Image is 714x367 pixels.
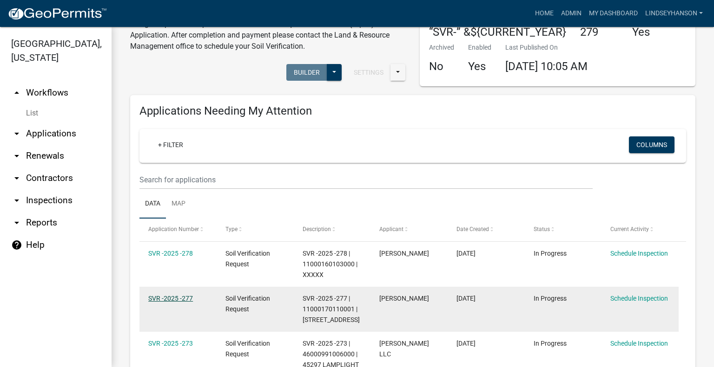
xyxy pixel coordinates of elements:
[610,226,649,232] span: Current Activity
[148,250,193,257] a: SVR -2025 -278
[148,226,199,232] span: Application Number
[225,226,238,232] span: Type
[456,250,476,257] span: 08/19/2025
[610,295,668,302] a: Schedule Inspection
[429,60,454,73] h4: No
[139,104,686,118] h4: Applications Needing My Attention
[610,250,668,257] a: Schedule Inspection
[534,250,567,257] span: In Progress
[346,64,391,81] button: Settings
[11,239,22,251] i: help
[225,250,270,268] span: Soil Verification Request
[456,340,476,347] span: 08/18/2025
[139,189,166,219] a: Data
[456,226,489,232] span: Date Created
[580,26,618,39] h4: 279
[629,136,674,153] button: Columns
[11,173,22,184] i: arrow_drop_down
[505,43,588,52] p: Last Published On
[286,64,327,81] button: Builder
[303,226,331,232] span: Description
[534,340,567,347] span: In Progress
[11,128,22,139] i: arrow_drop_down
[379,295,429,302] span: Scott M Ellingson
[139,219,217,241] datatable-header-cell: Application Number
[602,219,679,241] datatable-header-cell: Current Activity
[139,170,593,189] input: Search for applications
[429,26,566,39] h4: “SVR-” &${CURRENT_YEAR}
[505,60,588,73] span: [DATE] 10:05 AM
[151,136,191,153] a: + Filter
[11,217,22,228] i: arrow_drop_down
[148,295,193,302] a: SVR -2025 -277
[148,340,193,347] a: SVR -2025 -273
[11,87,22,98] i: arrow_drop_up
[632,26,650,39] h4: Yes
[379,340,429,358] span: Roisum LLC
[525,219,602,241] datatable-header-cell: Status
[225,295,270,313] span: Soil Verification Request
[534,226,550,232] span: Status
[610,340,668,347] a: Schedule Inspection
[448,219,525,241] datatable-header-cell: Date Created
[641,5,707,22] a: Lindseyhanson
[531,5,557,22] a: Home
[534,295,567,302] span: In Progress
[303,250,357,278] span: SVR -2025 -278 | 11000160103000 | XXXXX
[225,340,270,358] span: Soil Verification Request
[166,189,191,219] a: Map
[370,219,448,241] datatable-header-cell: Applicant
[379,250,429,257] span: Scott M Ellingson
[217,219,294,241] datatable-header-cell: Type
[429,43,454,52] p: Archived
[585,5,641,22] a: My Dashboard
[456,295,476,302] span: 08/19/2025
[293,219,370,241] datatable-header-cell: Description
[468,43,491,52] p: Enabled
[379,226,403,232] span: Applicant
[130,19,406,52] p: Designers please complete a Soil Verification Request for an SSTS (septic) Permit Application. Af...
[303,295,360,323] span: SVR -2025 -277 | 11000170110001 | 31340 CO HWY 73
[11,195,22,206] i: arrow_drop_down
[468,60,491,73] h4: Yes
[11,150,22,161] i: arrow_drop_down
[557,5,585,22] a: Admin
